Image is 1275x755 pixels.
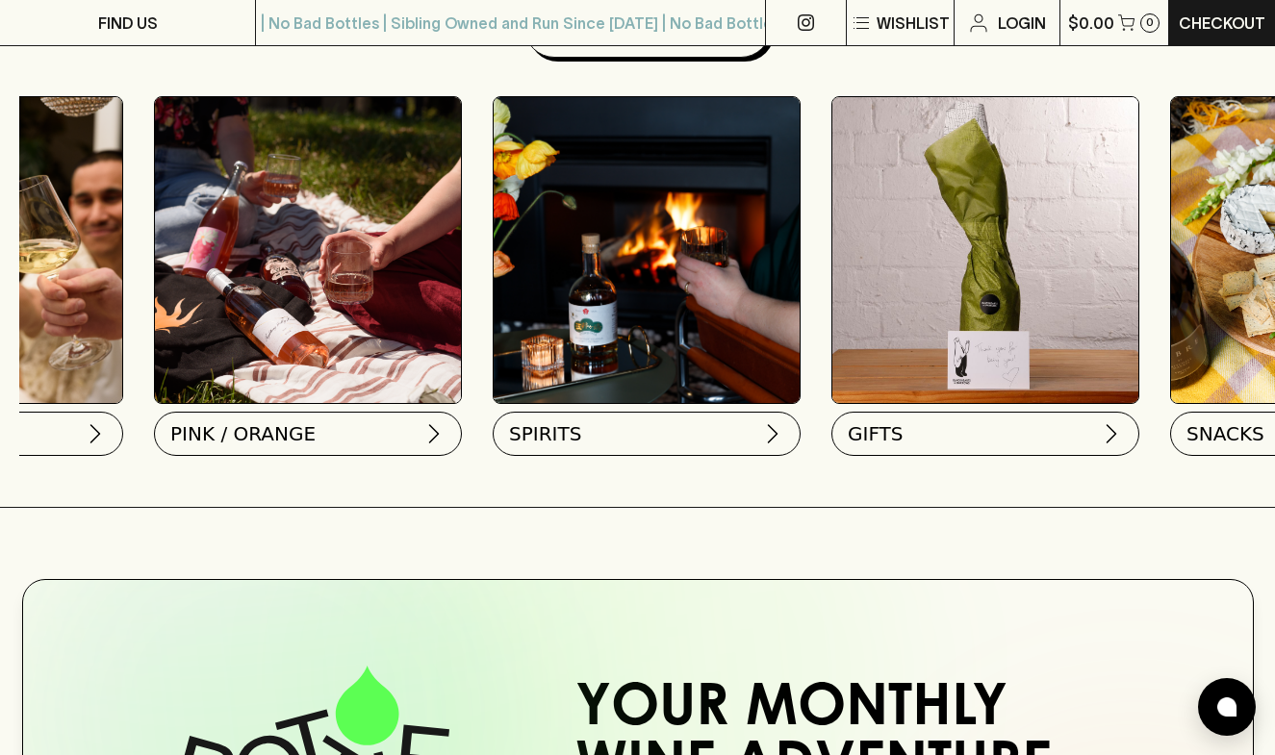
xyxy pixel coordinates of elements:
p: Login [998,12,1046,35]
p: Checkout [1179,12,1265,35]
img: bubble-icon [1217,697,1237,717]
span: GIFTS [848,420,903,447]
img: gospel_collab-2 1 [494,97,800,403]
button: SPIRITS [493,412,801,456]
p: $0.00 [1068,12,1114,35]
span: SPIRITS [509,420,581,447]
span: SNACKS [1186,420,1264,447]
p: FIND US [98,12,158,35]
img: gospel_collab-2 1 [155,97,461,403]
p: 0 [1146,17,1154,28]
span: PINK / ORANGE [170,420,316,447]
button: PINK / ORANGE [154,412,462,456]
img: chevron-right.svg [422,422,446,445]
img: chevron-right.svg [84,422,107,445]
img: chevron-right.svg [761,422,784,445]
img: GIFT WRA-16 1 [832,97,1138,403]
p: Wishlist [877,12,950,35]
img: chevron-right.svg [1100,422,1123,445]
button: GIFTS [831,412,1139,456]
